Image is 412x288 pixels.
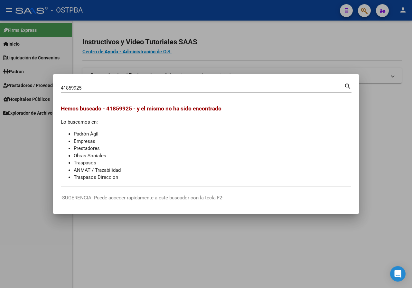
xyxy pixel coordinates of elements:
[74,159,351,167] li: Traspasos
[74,130,351,138] li: Padrón Ágil
[344,82,351,90] mat-icon: search
[74,145,351,152] li: Prestadores
[61,194,351,202] p: -SUGERENCIA: Puede acceder rapidamente a este buscador con la tecla F2-
[74,174,351,181] li: Traspasos Direccion
[390,266,406,282] div: Open Intercom Messenger
[74,167,351,174] li: ANMAT / Trazabilidad
[74,138,351,145] li: Empresas
[61,104,351,181] div: Lo buscamos en:
[74,152,351,160] li: Obras Sociales
[61,105,221,112] span: Hemos buscado - 41859925 - y el mismo no ha sido encontrado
